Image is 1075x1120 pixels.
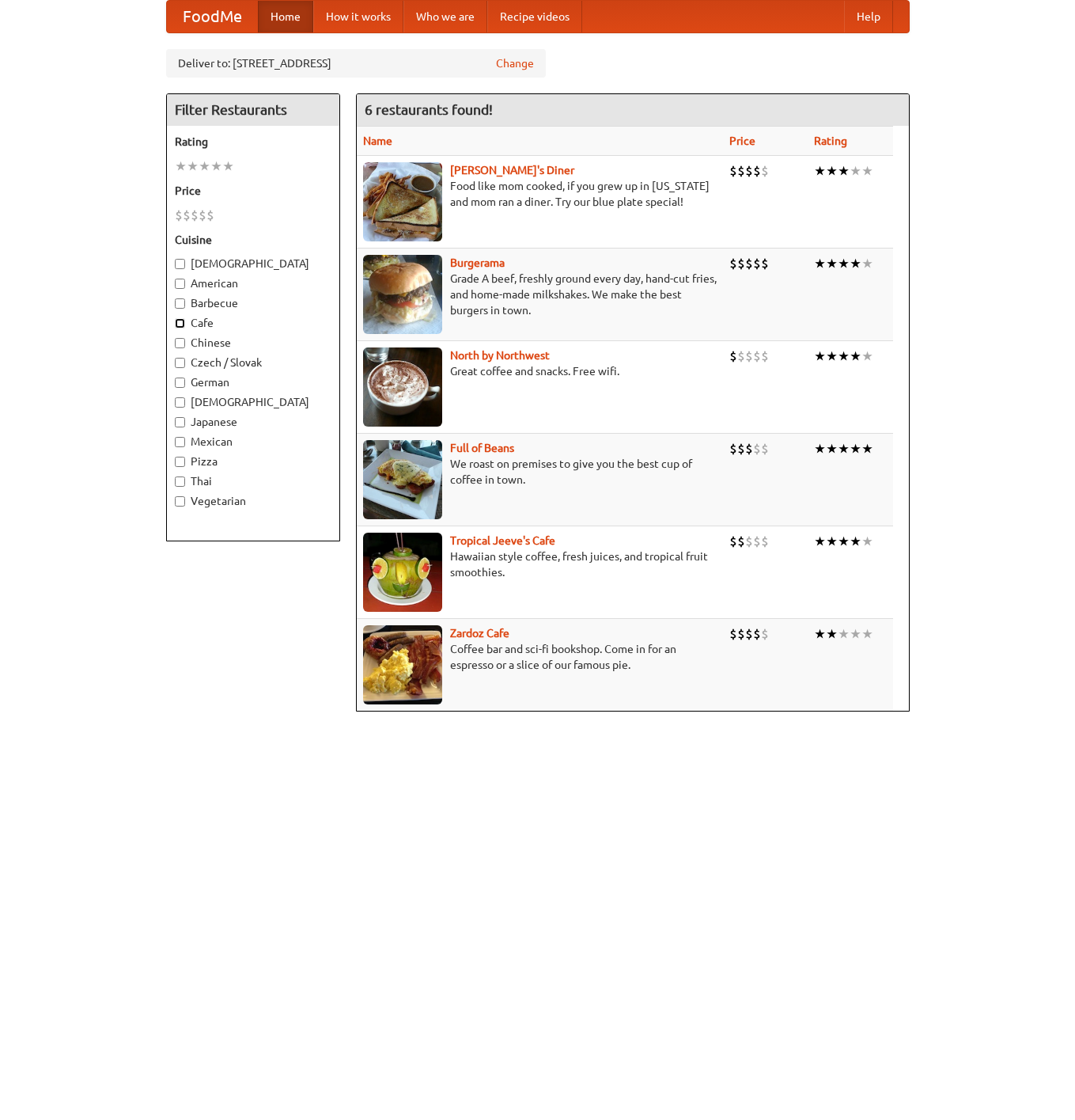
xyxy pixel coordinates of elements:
[761,255,769,272] li: $
[729,625,737,643] li: $
[187,158,199,175] li: ★
[175,437,185,447] input: Mexican
[737,347,745,365] li: $
[838,440,850,457] li: ★
[175,394,331,410] label: [DEMOGRAPHIC_DATA]
[363,456,717,488] p: We roast on premises to give you the best cup of coffee in town.
[745,440,753,457] li: $
[166,49,546,78] div: Deliver to: [STREET_ADDRESS]
[844,1,893,32] a: Help
[737,162,745,180] li: $
[729,440,737,457] li: $
[450,349,550,362] a: North by Northwest
[761,162,769,180] li: $
[175,358,185,368] input: Czech / Slovak
[175,259,185,269] input: [DEMOGRAPHIC_DATA]
[199,207,206,224] li: $
[363,135,392,147] a: Name
[729,162,737,180] li: $
[814,255,826,272] li: ★
[175,318,185,328] input: Cafe
[814,162,826,180] li: ★
[861,162,873,180] li: ★
[365,102,493,117] ng-pluralize: 6 restaurants found!
[850,625,861,643] li: ★
[838,533,850,550] li: ★
[313,1,403,32] a: How it works
[826,625,838,643] li: ★
[450,534,555,547] b: Tropical Jeeve's Cafe
[175,476,185,487] input: Thai
[861,347,873,365] li: ★
[175,207,183,224] li: $
[737,440,745,457] li: $
[861,533,873,550] li: ★
[850,255,861,272] li: ★
[838,255,850,272] li: ★
[861,625,873,643] li: ★
[175,338,185,348] input: Chinese
[814,625,826,643] li: ★
[745,255,753,272] li: $
[737,533,745,550] li: $
[206,207,214,224] li: $
[175,417,185,427] input: Japanese
[175,397,185,408] input: [DEMOGRAPHIC_DATA]
[363,255,442,334] img: burgerama.jpg
[363,363,717,379] p: Great coffee and snacks. Free wifi.
[167,94,339,126] h4: Filter Restaurants
[487,1,582,32] a: Recipe videos
[729,533,737,550] li: $
[175,315,331,331] label: Cafe
[175,298,185,309] input: Barbecue
[363,641,717,673] p: Coffee bar and sci-fi bookshop. Come in for an espresso or a slice of our famous pie.
[850,440,861,457] li: ★
[761,347,769,365] li: $
[745,533,753,550] li: $
[826,162,838,180] li: ★
[838,162,850,180] li: ★
[838,347,850,365] li: ★
[363,162,442,241] img: sallys.jpg
[753,255,761,272] li: $
[175,158,187,175] li: ★
[761,440,769,457] li: $
[167,1,258,32] a: FoodMe
[826,533,838,550] li: ★
[753,533,761,550] li: $
[175,335,331,351] label: Chinese
[175,134,331,150] h5: Rating
[450,442,514,454] a: Full of Beans
[175,457,185,467] input: Pizza
[814,440,826,457] li: ★
[861,255,873,272] li: ★
[175,496,185,507] input: Vegetarian
[496,55,534,71] a: Change
[450,164,574,177] a: [PERSON_NAME]'s Diner
[175,295,331,311] label: Barbecue
[814,135,847,147] a: Rating
[729,135,755,147] a: Price
[175,493,331,509] label: Vegetarian
[850,347,861,365] li: ★
[175,374,331,390] label: German
[175,232,331,248] h5: Cuisine
[850,162,861,180] li: ★
[814,533,826,550] li: ★
[850,533,861,550] li: ★
[175,183,331,199] h5: Price
[729,255,737,272] li: $
[729,347,737,365] li: $
[175,378,185,388] input: German
[753,440,761,457] li: $
[191,207,199,224] li: $
[761,625,769,643] li: $
[745,347,753,365] li: $
[175,256,331,271] label: [DEMOGRAPHIC_DATA]
[450,627,509,640] a: Zardoz Cafe
[753,162,761,180] li: $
